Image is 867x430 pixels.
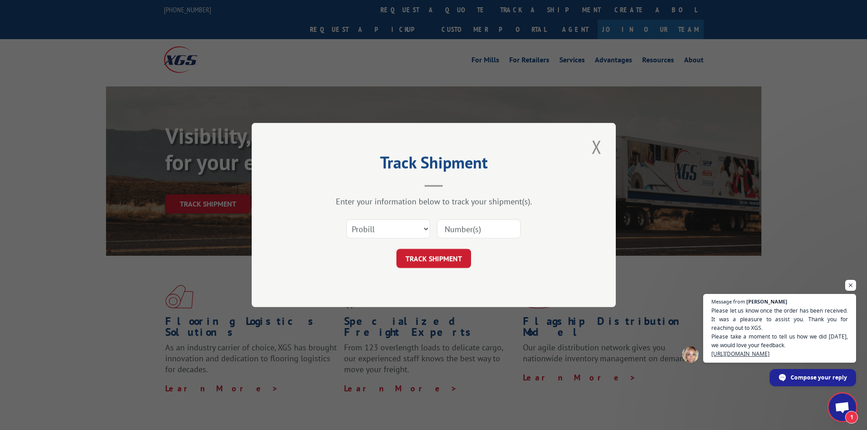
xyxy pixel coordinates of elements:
[396,249,471,268] button: TRACK SHIPMENT
[711,299,745,304] span: Message from
[845,411,858,424] span: 1
[829,394,856,421] a: Open chat
[589,134,604,159] button: Close modal
[746,299,787,304] span: [PERSON_NAME]
[297,196,570,207] div: Enter your information below to track your shipment(s).
[437,219,521,238] input: Number(s)
[791,369,847,385] span: Compose your reply
[711,306,848,358] span: Please let us know once the order has been received. It was a pleasure to assist you. Thank you f...
[297,156,570,173] h2: Track Shipment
